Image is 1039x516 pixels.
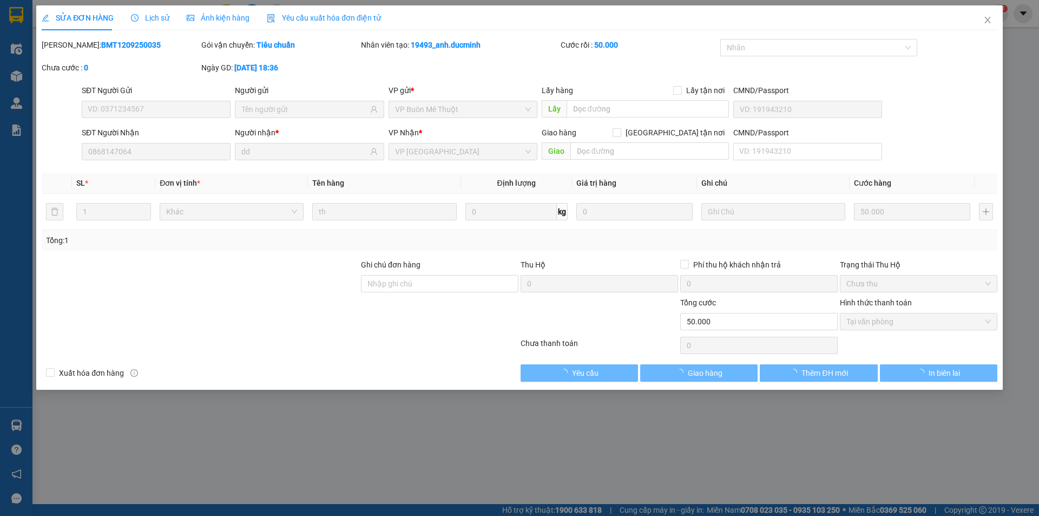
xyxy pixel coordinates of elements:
[542,142,570,160] span: Giao
[689,259,785,271] span: Phí thu hộ khách nhận trả
[187,14,249,22] span: Ảnh kiện hàng
[682,84,729,96] span: Lấy tận nơi
[76,179,85,187] span: SL
[840,298,912,307] label: Hình thức thanh toán
[42,14,49,22] span: edit
[370,148,378,155] span: user
[497,179,536,187] span: Định lượng
[131,14,169,22] span: Lịch sử
[790,369,801,376] span: loading
[801,367,847,379] span: Thêm ĐH mới
[983,16,992,24] span: close
[234,63,278,72] b: [DATE] 18:36
[572,367,599,379] span: Yêu cầu
[42,14,114,22] span: SỬA ĐƠN HÀNG
[680,298,716,307] span: Tổng cước
[267,14,381,22] span: Yêu cầu xuất hóa đơn điện tử
[201,39,359,51] div: Gói vận chuyển:
[82,127,231,139] div: SĐT Người Nhận
[733,101,882,118] input: VD: 191943210
[542,100,567,117] span: Lấy
[697,173,850,194] th: Ghi chú
[370,106,378,113] span: user
[979,203,993,220] button: plus
[235,84,384,96] div: Người gửi
[594,41,618,49] b: 50.000
[640,364,758,382] button: Giao hàng
[929,367,960,379] span: In biên lai
[561,39,718,51] div: Cước rồi :
[42,39,199,51] div: [PERSON_NAME]:
[854,179,891,187] span: Cước hàng
[82,84,231,96] div: SĐT Người Gửi
[267,14,275,23] img: icon
[688,367,722,379] span: Giao hàng
[560,369,572,376] span: loading
[130,369,138,377] span: info-circle
[241,146,367,158] input: Tên người nhận
[567,100,729,117] input: Dọc đường
[201,62,359,74] div: Ngày GD:
[361,260,420,269] label: Ghi chú đơn hàng
[46,234,401,246] div: Tổng: 1
[760,364,877,382] button: Thêm ĐH mới
[521,364,638,382] button: Yêu cầu
[521,260,545,269] span: Thu Hộ
[312,203,456,220] input: VD: Bàn, Ghế
[846,313,991,330] span: Tại văn phòng
[519,337,679,356] div: Chưa thanh toán
[166,204,297,220] span: Khác
[131,14,139,22] span: clock-circle
[395,101,531,117] span: VP Buôn Mê Thuột
[854,203,970,220] input: 0
[42,62,199,74] div: Chưa cước :
[570,142,729,160] input: Dọc đường
[557,203,568,220] span: kg
[972,5,1003,36] button: Close
[395,143,531,160] span: VP Thủ Đức
[733,127,882,139] div: CMND/Passport
[389,84,537,96] div: VP gửi
[361,275,518,292] input: Ghi chú đơn hàng
[389,128,419,137] span: VP Nhận
[576,179,616,187] span: Giá trị hàng
[187,14,194,22] span: picture
[621,127,729,139] span: [GEOGRAPHIC_DATA] tận nơi
[542,128,576,137] span: Giao hàng
[846,276,991,292] span: Chưa thu
[676,369,688,376] span: loading
[411,41,481,49] b: 19493_anh.ducminh
[101,41,161,49] b: BMT1209250035
[361,39,558,51] div: Nhân viên tạo:
[235,127,384,139] div: Người nhận
[917,369,929,376] span: loading
[46,203,63,220] button: delete
[880,364,997,382] button: In biên lai
[312,179,344,187] span: Tên hàng
[257,41,295,49] b: Tiêu chuẩn
[160,179,200,187] span: Đơn vị tính
[55,367,128,379] span: Xuất hóa đơn hàng
[576,203,693,220] input: 0
[701,203,845,220] input: Ghi Chú
[733,84,882,96] div: CMND/Passport
[84,63,88,72] b: 0
[840,259,997,271] div: Trạng thái Thu Hộ
[542,86,573,95] span: Lấy hàng
[241,103,367,115] input: Tên người gửi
